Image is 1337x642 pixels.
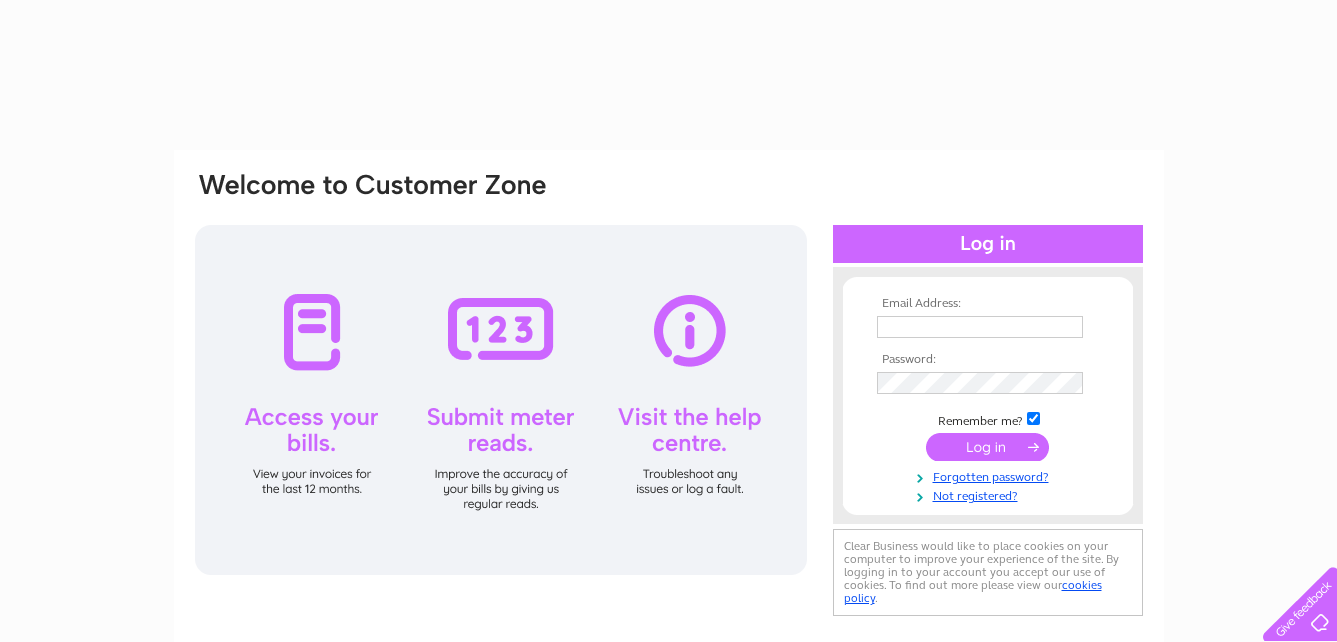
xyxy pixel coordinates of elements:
[877,466,1104,485] a: Forgotten password?
[877,485,1104,504] a: Not registered?
[872,409,1104,429] td: Remember me?
[872,297,1104,311] th: Email Address:
[872,353,1104,367] th: Password:
[926,433,1049,461] input: Submit
[844,578,1102,605] a: cookies policy
[833,529,1143,616] div: Clear Business would like to place cookies on your computer to improve your experience of the sit...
